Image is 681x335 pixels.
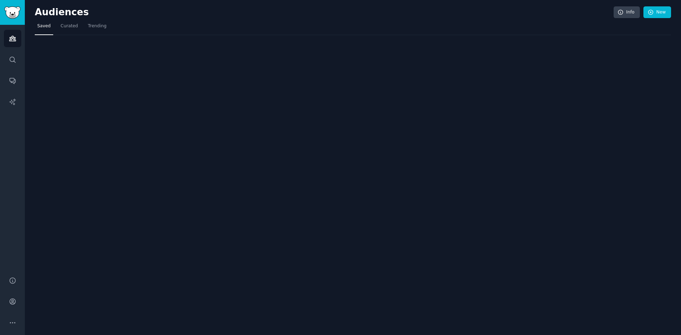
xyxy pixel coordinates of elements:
h2: Audiences [35,7,614,18]
span: Trending [88,23,106,29]
a: Trending [85,21,109,35]
a: Info [614,6,640,18]
span: Saved [37,23,51,29]
a: Saved [35,21,53,35]
img: GummySearch logo [4,6,21,19]
a: Curated [58,21,81,35]
span: Curated [61,23,78,29]
a: New [643,6,671,18]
